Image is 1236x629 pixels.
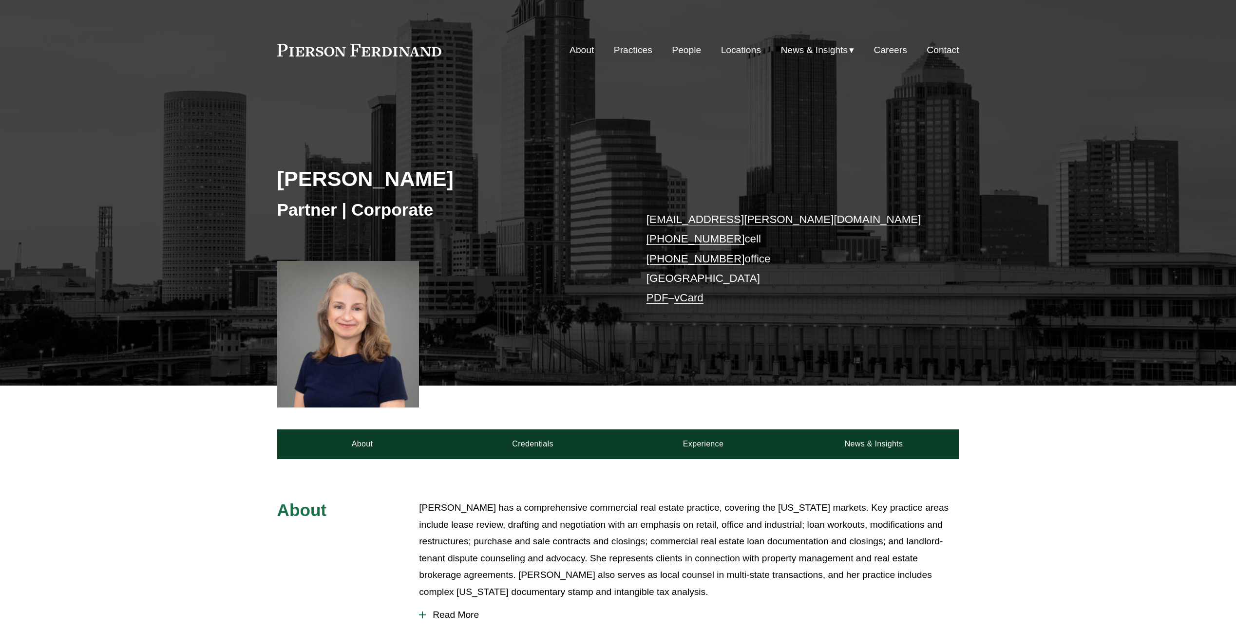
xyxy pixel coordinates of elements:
a: About [277,429,448,459]
a: Credentials [448,429,618,459]
a: folder dropdown [780,41,854,59]
a: [PHONE_NUMBER] [647,253,745,265]
a: Locations [721,41,761,59]
a: Experience [618,429,789,459]
a: Contact [927,41,959,59]
a: [PHONE_NUMBER] [647,233,745,245]
a: News & Insights [788,429,959,459]
a: About [570,41,594,59]
button: Read More [419,602,959,628]
span: News & Insights [780,42,848,59]
p: cell office [GEOGRAPHIC_DATA] – [647,210,931,308]
h3: Partner | Corporate [277,199,618,221]
a: Careers [874,41,907,59]
a: vCard [674,292,704,304]
span: About [277,500,327,519]
h2: [PERSON_NAME] [277,166,618,191]
a: [EMAIL_ADDRESS][PERSON_NAME][DOMAIN_NAME] [647,213,921,225]
p: [PERSON_NAME] has a comprehensive commercial real estate practice, covering the [US_STATE] market... [419,499,959,600]
a: Practices [614,41,652,59]
a: PDF [647,292,668,304]
a: People [672,41,701,59]
span: Read More [426,610,959,620]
